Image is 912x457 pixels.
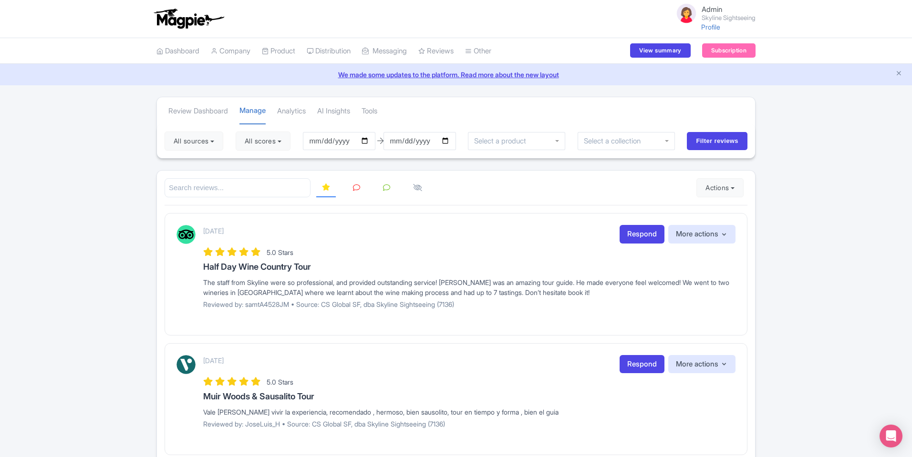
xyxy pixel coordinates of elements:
[669,2,756,25] a: Admin Skyline Sightseeing
[630,43,690,58] a: View summary
[307,38,351,64] a: Distribution
[203,392,736,401] h3: Muir Woods & Sausalito Tour
[267,248,293,256] span: 5.0 Stars
[165,178,311,198] input: Search reviews...
[203,226,224,236] p: [DATE]
[262,38,295,64] a: Product
[895,69,902,80] button: Close announcement
[168,98,228,124] a: Review Dashboard
[668,355,736,374] button: More actions
[675,2,698,25] img: avatar_key_member-9c1dde93af8b07d7383eb8b5fb890c87.png
[317,98,350,124] a: AI Insights
[239,98,266,125] a: Manage
[474,137,531,145] input: Select a product
[203,419,736,429] p: Reviewed by: JoseLuis_H • Source: CS Global SF, dba Skyline Sightseeing (7136)
[203,355,224,366] p: [DATE]
[203,299,736,309] p: Reviewed by: samtA4528JM • Source: CS Global SF, dba Skyline Sightseeing (7136)
[362,98,377,124] a: Tools
[620,355,664,374] a: Respond
[687,132,747,150] input: Filter reviews
[176,355,196,374] img: Viator Logo
[465,38,491,64] a: Other
[880,425,902,447] div: Open Intercom Messenger
[696,178,744,197] button: Actions
[236,132,290,151] button: All scores
[418,38,454,64] a: Reviews
[152,8,226,29] img: logo-ab69f6fb50320c5b225c76a69d11143b.png
[277,98,306,124] a: Analytics
[584,137,647,145] input: Select a collection
[701,23,720,31] a: Profile
[211,38,250,64] a: Company
[203,277,736,297] div: The staff from Skyline were so professional, and provided outstanding service! [PERSON_NAME] was ...
[203,407,736,417] div: Vale [PERSON_NAME] vivir la experiencia, recomendado , hermoso, bien sausolito, tour en tiempo y ...
[620,225,664,244] a: Respond
[702,43,756,58] a: Subscription
[6,70,906,80] a: We made some updates to the platform. Read more about the new layout
[176,225,196,244] img: Tripadvisor Logo
[702,15,756,21] small: Skyline Sightseeing
[203,262,736,272] h3: Half Day Wine Country Tour
[362,38,407,64] a: Messaging
[165,132,223,151] button: All sources
[668,225,736,244] button: More actions
[267,378,293,386] span: 5.0 Stars
[702,5,722,14] span: Admin
[156,38,199,64] a: Dashboard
